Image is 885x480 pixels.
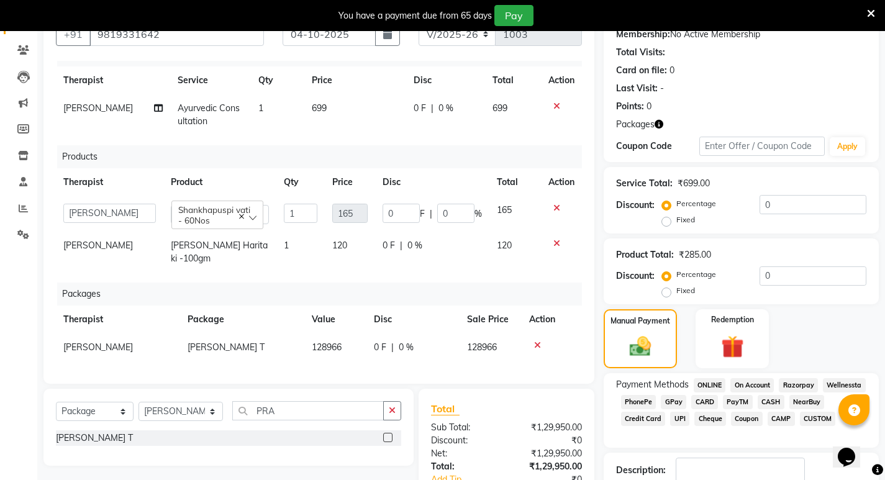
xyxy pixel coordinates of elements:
div: Points: [616,100,644,113]
span: Payment Methods [616,378,689,391]
button: Apply [830,137,865,156]
span: Coupon [731,412,763,426]
span: Ayurvedic Consultation [178,102,240,127]
span: 0 F [383,239,395,252]
div: - [660,82,664,95]
th: Action [541,66,582,94]
span: 1 [258,102,263,114]
span: Packages [616,118,655,131]
div: Product Total: [616,248,674,261]
label: Manual Payment [610,315,670,327]
span: Cheque [694,412,726,426]
span: 699 [492,102,507,114]
th: Disc [406,66,486,94]
span: CUSTOM [800,412,836,426]
span: [PERSON_NAME] Haritaki -100gm [171,240,268,264]
span: | [431,102,433,115]
div: Total: [422,460,506,473]
div: ₹1,29,950.00 [506,460,591,473]
div: Card on file: [616,64,667,77]
span: 699 [312,102,327,114]
th: Price [325,168,376,196]
div: No Active Membership [616,28,866,41]
span: NearBuy [789,395,825,409]
span: Wellnessta [823,378,866,392]
div: 0 [647,100,651,113]
span: UPI [670,412,689,426]
div: 0 [669,64,674,77]
span: [PERSON_NAME] T [188,342,265,353]
span: 0 % [399,341,414,354]
input: Enter Offer / Coupon Code [699,137,825,156]
th: Service [170,66,251,94]
input: Search [232,401,384,420]
div: Membership: [616,28,670,41]
th: Therapist [56,306,180,333]
span: GPay [661,395,686,409]
div: Description: [616,464,666,477]
img: _gift.svg [714,333,751,361]
div: Net: [422,447,506,460]
div: Total Visits: [616,46,665,59]
span: 0 F [374,341,386,354]
th: Therapist [56,66,170,94]
th: Value [304,306,366,333]
th: Disc [375,168,489,196]
span: | [391,341,394,354]
span: CAMP [768,412,795,426]
span: CARD [691,395,718,409]
label: Percentage [676,269,716,280]
th: Action [541,168,582,196]
span: F [420,207,425,220]
span: [PERSON_NAME] [63,342,133,353]
th: Total [489,168,540,196]
div: Discount: [616,199,655,212]
button: Pay [494,5,533,26]
span: 1 [284,240,289,251]
img: _cash.svg [623,334,658,359]
div: You have a payment due from 65 days [338,9,492,22]
span: On Account [730,378,774,392]
div: Sub Total: [422,421,506,434]
span: Razorpay [779,378,818,392]
div: Discount: [616,269,655,283]
iframe: chat widget [833,430,873,468]
span: Total [431,402,460,415]
label: Fixed [676,214,695,225]
span: 120 [497,240,512,251]
span: 128966 [467,342,497,353]
span: | [430,207,432,220]
div: Service Total: [616,177,673,190]
div: Coupon Code [616,140,699,153]
th: Package [180,306,304,333]
th: Action [522,306,582,333]
span: 0 % [438,102,453,115]
span: [PERSON_NAME] [63,240,133,251]
span: PhonePe [621,395,656,409]
label: Fixed [676,285,695,296]
span: Credit Card [621,412,666,426]
th: Qty [276,168,325,196]
span: | [400,239,402,252]
th: Sale Price [460,306,522,333]
div: ₹1,29,950.00 [506,447,591,460]
th: Qty [251,66,305,94]
div: ₹0 [506,434,591,447]
div: Packages [57,283,591,306]
div: Discount: [422,434,506,447]
div: Last Visit: [616,82,658,95]
span: 165 [497,204,512,215]
span: CASH [758,395,784,409]
span: ONLINE [694,378,726,392]
span: Shankhapuspi vati - 60Nos [178,204,250,225]
button: +91 [56,22,91,46]
div: ₹1,29,950.00 [506,421,591,434]
div: ₹699.00 [678,177,710,190]
div: Products [57,145,591,168]
input: Search by Name/Mobile/Email/Code [89,22,264,46]
th: Price [304,66,406,94]
th: Disc [366,306,460,333]
span: 120 [332,240,347,251]
label: Redemption [711,314,754,325]
div: ₹285.00 [679,248,711,261]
